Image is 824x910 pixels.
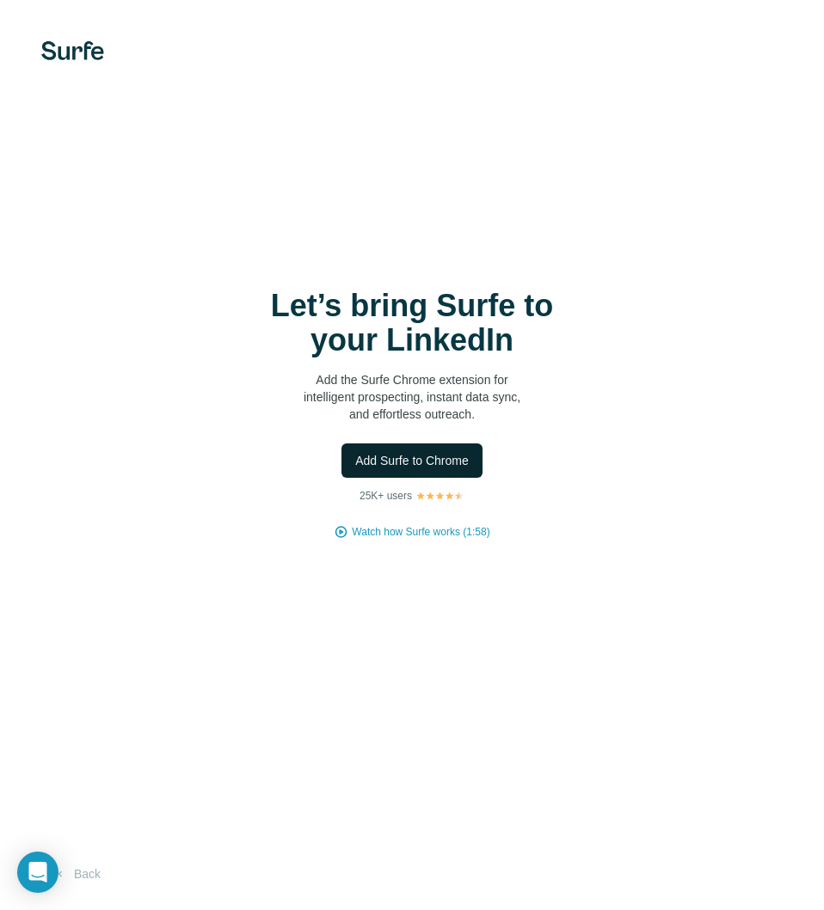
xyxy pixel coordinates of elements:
p: 25K+ users [360,488,412,504]
p: Add the Surfe Chrome extension for intelligent prospecting, instant data sync, and effortless out... [240,371,584,423]
button: Watch how Surfe works (1:58) [352,524,489,540]
span: Add Surfe to Chrome [355,452,469,469]
img: Surfe's logo [41,41,104,60]
button: Back [41,858,113,889]
div: Open Intercom Messenger [17,852,58,893]
button: Add Surfe to Chrome [341,443,483,478]
img: Rating Stars [415,491,464,501]
h1: Let’s bring Surfe to your LinkedIn [240,289,584,357]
